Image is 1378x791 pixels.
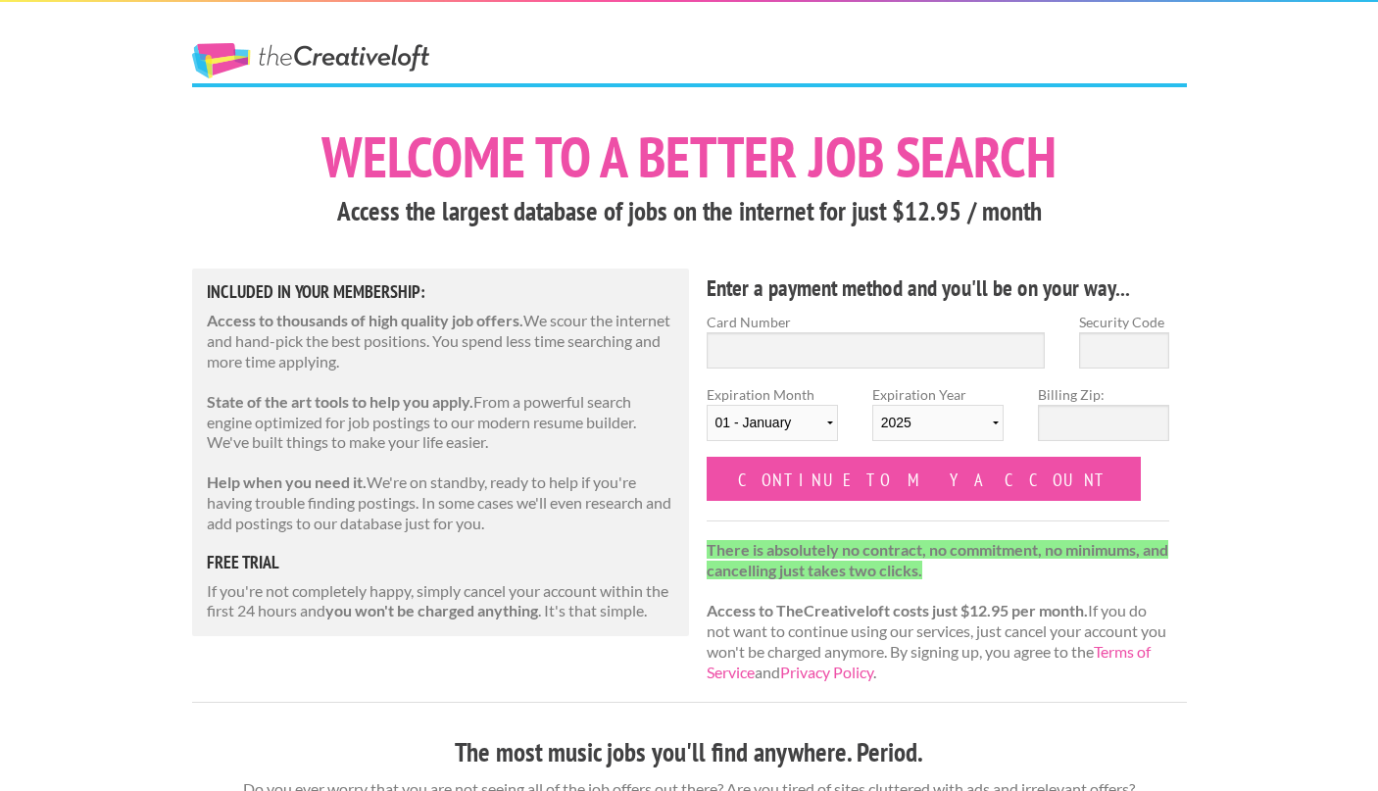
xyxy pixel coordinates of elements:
[1079,312,1169,332] label: Security Code
[780,663,873,681] a: Privacy Policy
[207,472,675,533] p: We're on standby, ready to help if you're having trouble finding postings. In some cases we'll ev...
[207,581,675,622] p: If you're not completely happy, simply cancel your account within the first 24 hours and . It's t...
[207,392,473,411] strong: State of the art tools to help you apply.
[707,384,838,457] label: Expiration Month
[872,405,1004,441] select: Expiration Year
[707,642,1151,681] a: Terms of Service
[207,283,675,301] h5: Included in Your Membership:
[325,601,538,619] strong: you won't be charged anything
[707,457,1142,501] input: Continue to my account
[207,392,675,453] p: From a powerful search engine optimized for job postings to our modern resume builder. We've buil...
[707,405,838,441] select: Expiration Month
[707,540,1170,683] p: If you do not want to continue using our services, just cancel your account you won't be charged ...
[707,312,1046,332] label: Card Number
[207,472,367,491] strong: Help when you need it.
[207,554,675,571] h5: free trial
[707,601,1088,619] strong: Access to TheCreativeloft costs just $12.95 per month.
[192,128,1187,185] h1: Welcome to a better job search
[192,43,429,78] a: The Creative Loft
[707,272,1170,304] h4: Enter a payment method and you'll be on your way...
[1038,384,1169,405] label: Billing Zip:
[192,734,1187,771] h3: The most music jobs you'll find anywhere. Period.
[707,540,1168,579] strong: There is absolutely no contract, no commitment, no minimums, and cancelling just takes two clicks.
[207,311,523,329] strong: Access to thousands of high quality job offers.
[192,193,1187,230] h3: Access the largest database of jobs on the internet for just $12.95 / month
[872,384,1004,457] label: Expiration Year
[207,311,675,371] p: We scour the internet and hand-pick the best positions. You spend less time searching and more ti...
